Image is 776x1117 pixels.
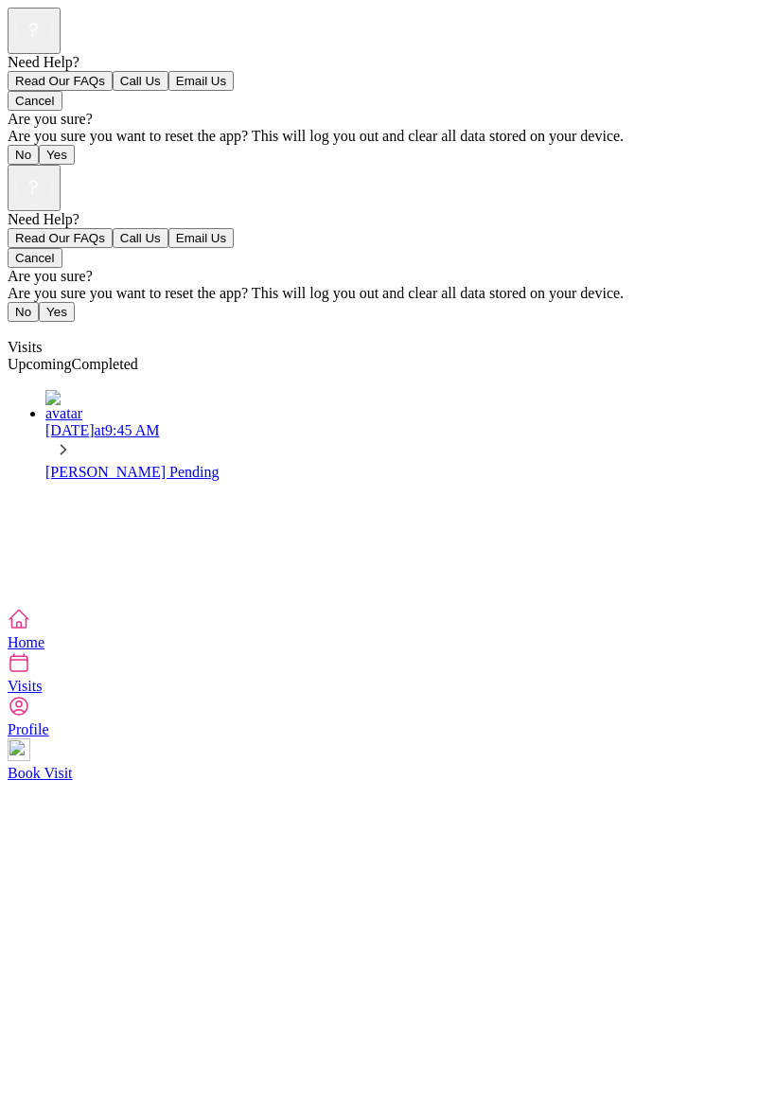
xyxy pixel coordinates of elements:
button: Call Us [113,71,168,91]
div: Need Help? [8,211,768,228]
a: Home [8,608,768,650]
span: Visits [8,339,42,355]
button: Yes [39,145,75,165]
div: Need Help? [8,54,768,71]
span: Home [8,634,44,650]
img: spacer [8,496,9,591]
span: Profile [8,721,49,737]
span: Book Visit [8,765,73,781]
button: Cancel [8,91,62,111]
div: [DATE] at 9:45 AM [45,422,768,439]
a: Book Visit [8,738,768,781]
div: Are you sure? [8,268,768,285]
button: Email Us [168,228,234,248]
a: avatar[DATE]at9:45 AM[PERSON_NAME] Pending [45,390,768,481]
a: Profile [8,695,768,737]
a: Visits [8,651,768,694]
div: Are you sure you want to reset the app? This will log you out and clear all data stored on your d... [8,128,768,145]
div: [PERSON_NAME] Pending [45,464,768,481]
button: No [8,302,39,322]
a: Upcoming [8,356,72,372]
button: Email Us [168,71,234,91]
button: Cancel [8,248,62,268]
img: avatar [45,390,93,422]
button: Read Our FAQs [8,71,113,91]
button: No [8,145,39,165]
div: Are you sure? [8,111,768,128]
span: Visits [8,678,42,694]
button: Yes [39,302,75,322]
div: Are you sure you want to reset the app? This will log you out and clear all data stored on your d... [8,285,768,302]
a: Completed [72,356,138,372]
button: Read Our FAQs [8,228,113,248]
button: Call Us [113,228,168,248]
